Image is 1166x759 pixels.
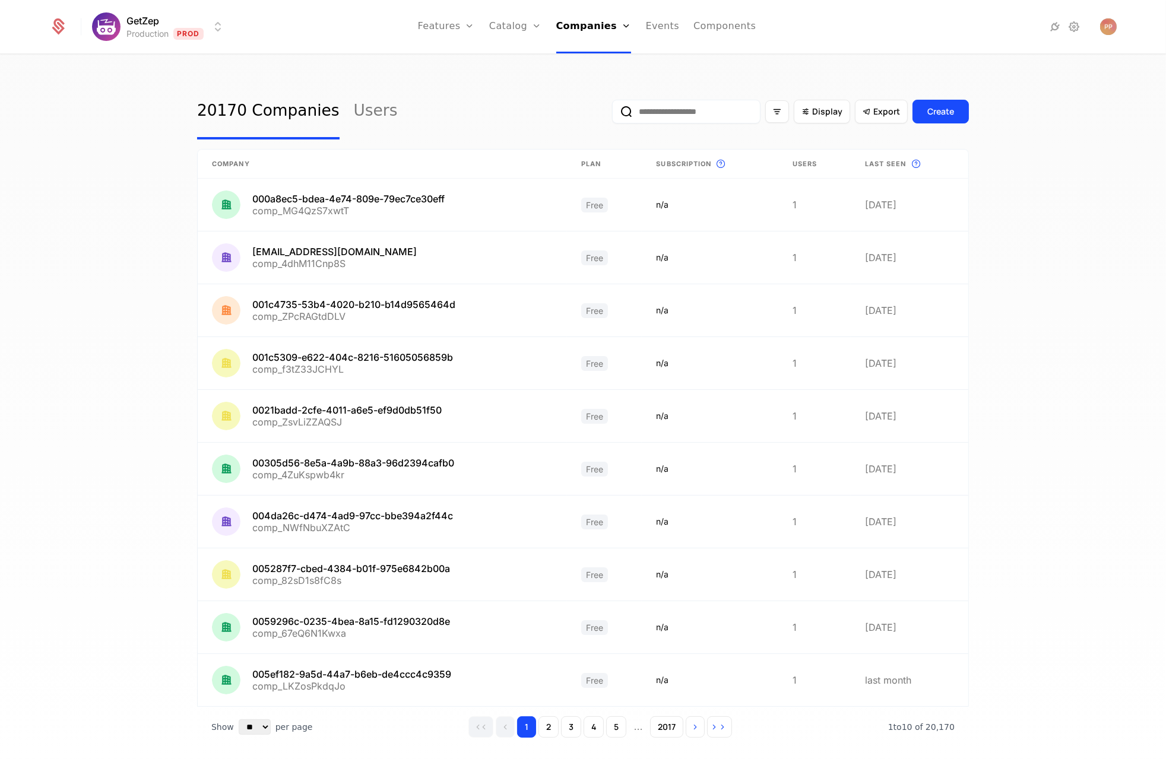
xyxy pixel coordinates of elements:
[794,100,850,123] button: Display
[912,100,969,123] button: Create
[198,150,567,179] th: Company
[1100,18,1117,35] button: Open user button
[855,100,908,123] button: Export
[468,716,731,738] div: Page navigation
[650,716,683,738] button: Go to page 2017
[538,716,559,738] button: Go to page 2
[468,716,493,738] button: Go to first page
[584,716,604,738] button: Go to page 4
[629,717,647,736] span: ...
[778,150,851,179] th: Users
[496,716,515,738] button: Go to previous page
[92,12,121,41] img: GetZep
[873,106,900,117] span: Export
[865,159,907,169] span: Last seen
[812,106,842,117] span: Display
[96,14,225,40] button: Select environment
[888,722,955,732] span: 20,170
[1067,20,1081,34] a: Settings
[354,84,398,139] a: Users
[1048,20,1062,34] a: Integrations
[707,716,732,738] button: Go to last page
[686,716,705,738] button: Go to next page
[275,721,313,733] span: per page
[126,14,159,28] span: GetZep
[561,716,581,738] button: Go to page 3
[656,159,711,169] span: Subscription
[888,722,926,732] span: 1 to 10 of
[126,28,169,40] div: Production
[765,100,789,123] button: Filter options
[606,716,626,738] button: Go to page 5
[567,150,642,179] th: Plan
[173,28,204,40] span: Prod
[197,84,340,139] a: 20170 Companies
[1100,18,1117,35] img: Paul Paliychuk
[927,106,954,117] div: Create
[197,707,969,747] div: Table pagination
[517,716,536,738] button: Go to page 1
[211,721,234,733] span: Show
[239,719,271,735] select: Select page size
